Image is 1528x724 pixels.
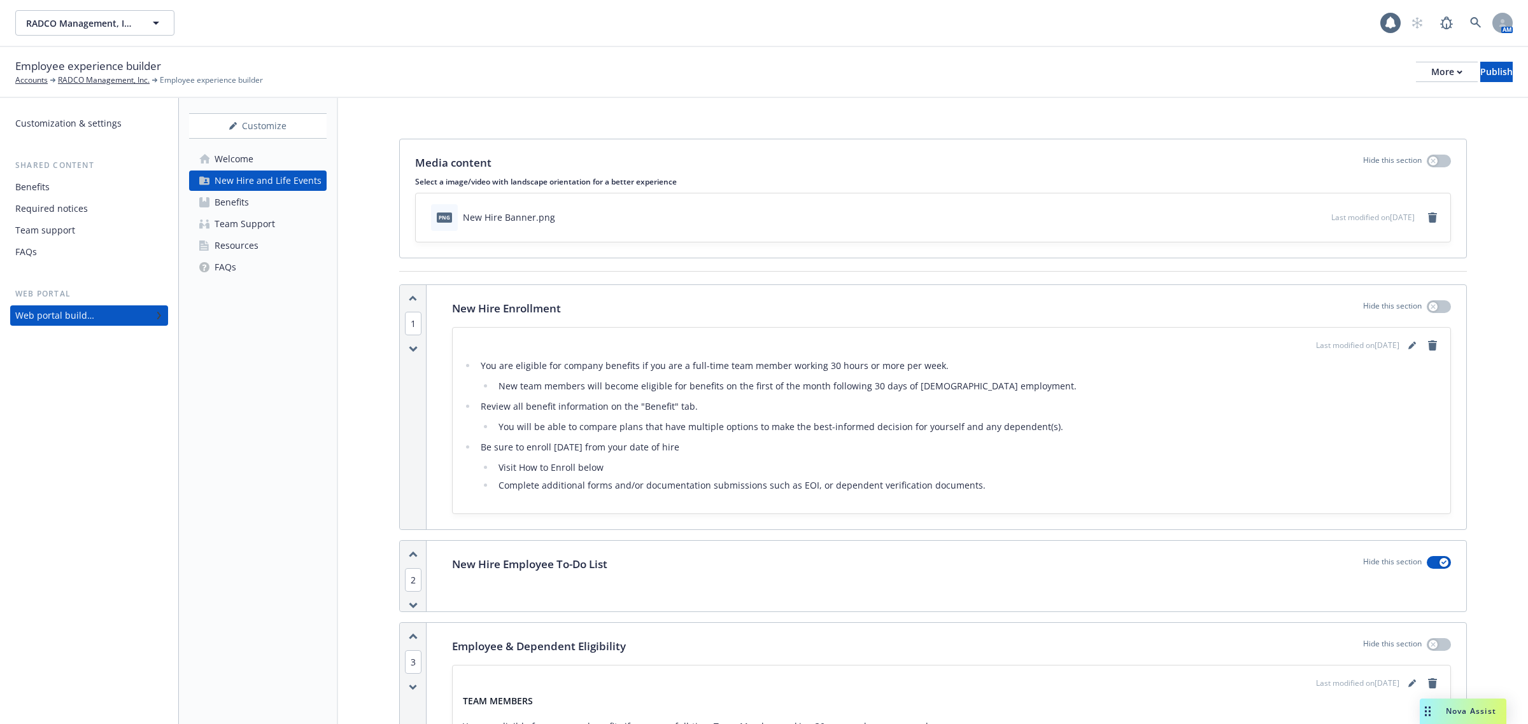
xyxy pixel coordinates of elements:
a: Start snowing [1404,10,1430,36]
span: 3 [405,650,421,674]
li: Review all benefit information on the "Benefit" tab. [477,399,1440,435]
a: FAQs [10,242,168,262]
li: Be sure to enroll [DATE] from your date of hire [477,440,1440,493]
button: RADCO Management, Inc. [15,10,174,36]
li: You will be able to compare plans that have multiple options to make the best-informed decision f... [495,419,1440,435]
div: Customize [189,114,327,138]
div: Web portal builder [15,305,94,326]
span: Employee experience builder [160,74,263,86]
div: Benefits [215,192,249,212]
strong: TEAM MEMBERS [463,695,533,707]
span: 1 [405,312,421,335]
p: Hide this section [1363,300,1422,317]
a: Benefits [189,192,327,212]
a: Team Support [189,214,327,234]
div: More [1431,62,1462,81]
p: Employee & Dependent Eligibility [452,638,626,655]
a: editPencil [1404,676,1420,691]
a: Accounts [15,74,48,86]
span: Last modified on [DATE] [1331,212,1415,223]
div: Welcome [215,149,253,169]
a: New Hire and Life Events [189,171,327,191]
button: Publish [1480,62,1513,82]
button: 3 [405,655,421,669]
li: Visit How to Enroll below [495,460,1440,475]
a: RADCO Management, Inc. [58,74,150,86]
div: FAQs [15,242,37,262]
a: Required notices [10,198,168,219]
span: Last modified on [DATE] [1316,678,1399,689]
div: Publish [1480,62,1513,81]
div: New Hire Banner.png [463,211,555,224]
div: Required notices [15,198,88,219]
p: Select a image/video with landscape orientation for a better experience [415,176,1451,187]
button: 1 [405,317,421,330]
div: Team support [15,220,75,240]
span: Employee experience builder [15,58,161,74]
li: New team members will become eligible for benefits on the first of the month following 30 days of... [495,379,1440,394]
button: 2 [405,573,421,587]
button: Nova Assist [1420,699,1506,724]
p: Media content [415,155,492,171]
div: FAQs [215,257,236,277]
p: Hide this section [1363,155,1422,171]
button: download file [1294,211,1305,224]
div: Web portal [10,288,168,300]
a: Web portal builder [10,305,168,326]
div: Team Support [215,214,275,234]
a: Welcome [189,149,327,169]
a: Benefits [10,177,168,197]
div: New Hire and Life Events [215,171,322,191]
span: png [437,212,452,222]
span: 2 [405,568,421,592]
span: RADCO Management, Inc. [26,17,136,30]
span: Nova Assist [1446,706,1496,716]
div: Shared content [10,159,168,172]
a: Resources [189,235,327,256]
a: remove [1425,338,1440,353]
li: You are eligible for company benefits if you are a full-time team member working 30 hours or more... [477,358,1440,394]
a: editPencil [1404,338,1420,353]
p: New Hire Employee To-Do List [452,556,607,573]
div: Resources [215,235,258,256]
button: Customize [189,113,327,139]
button: More [1416,62,1478,82]
div: Customization & settings [15,113,122,134]
a: FAQs [189,257,327,277]
li: Complete additional forms and/or documentation submissions such as EOI, or dependent verification... [495,478,1440,493]
a: remove [1425,676,1440,691]
a: Search [1463,10,1489,36]
p: Hide this section [1363,556,1422,573]
button: preview file [1315,211,1326,224]
a: Report a Bug [1434,10,1459,36]
a: Customization & settings [10,113,168,134]
span: Last modified on [DATE] [1316,340,1399,351]
a: Team support [10,220,168,240]
p: New Hire Enrollment [452,300,561,317]
div: Drag to move [1420,699,1436,724]
a: remove [1425,210,1440,225]
p: Hide this section [1363,638,1422,655]
div: Benefits [15,177,50,197]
